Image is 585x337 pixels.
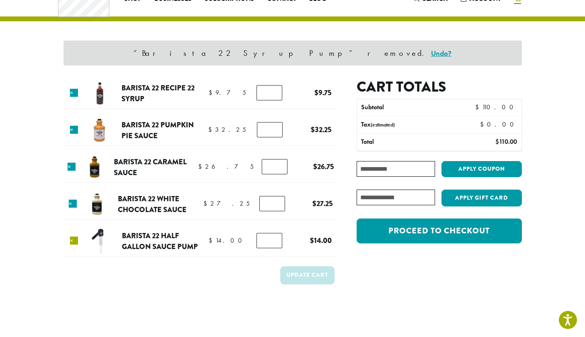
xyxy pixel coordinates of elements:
[257,233,282,248] input: Product quantity
[310,235,332,246] bdi: 14.00
[441,190,522,206] button: Apply Gift Card
[313,161,317,172] span: $
[312,198,333,209] bdi: 27.25
[82,154,108,180] img: Barista 22 Caramel Sauce
[311,124,315,135] span: $
[209,88,246,97] bdi: 9.75
[70,126,78,134] a: Remove this item
[357,134,456,151] th: Total
[121,119,194,141] a: Barista 22 Pumpkin Pie Sauce
[314,87,318,98] span: $
[357,99,456,116] th: Subtotal
[114,156,187,178] a: Barista 22 Caramel Sauce
[495,137,499,146] span: $
[314,87,332,98] bdi: 9.75
[122,230,198,252] a: Barista 22 Half Gallon Sauce Pump
[480,120,487,129] span: $
[262,159,287,174] input: Product quantity
[69,200,77,208] a: Remove this item
[257,122,283,137] input: Product quantity
[203,199,250,208] bdi: 27.25
[310,235,314,246] span: $
[280,266,335,284] button: Update cart
[84,191,110,217] img: Barista 22 White Chocolate Sauce
[208,125,215,134] span: $
[87,80,113,106] img: Barista 22 Recipe 22 Syrup
[198,162,205,171] span: $
[357,116,473,133] th: Tax
[257,85,282,100] input: Product quantity
[68,163,76,171] a: Remove this item
[313,161,334,172] bdi: 26.75
[209,236,246,245] bdi: 14.00
[259,196,285,211] input: Product quantity
[70,237,78,245] a: Remove this item
[203,199,210,208] span: $
[475,103,482,111] span: $
[198,162,254,171] bdi: 26.75
[357,219,521,243] a: Proceed to checkout
[441,161,522,178] button: Apply coupon
[495,137,517,146] bdi: 110.00
[475,103,517,111] bdi: 110.00
[480,120,517,129] bdi: 0.00
[312,198,316,209] span: $
[357,78,521,96] h2: Cart totals
[371,121,395,128] small: (estimated)
[209,88,216,97] span: $
[86,117,113,143] img: Barista 22 Pumpkin Pie Sauce
[70,89,78,97] a: Remove this item
[208,125,246,134] bdi: 32.25
[121,82,195,104] a: Barista 22 Recipe 22 Syrup
[209,236,216,245] span: $
[64,41,522,65] div: “Barista 22 Syrup Pump” removed.
[311,124,332,135] bdi: 32.25
[431,49,452,58] a: Undo?
[118,193,187,215] a: Barista 22 White Chocolate Sauce
[87,228,113,254] img: Barista 22 Half Gallon Sauce Pump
